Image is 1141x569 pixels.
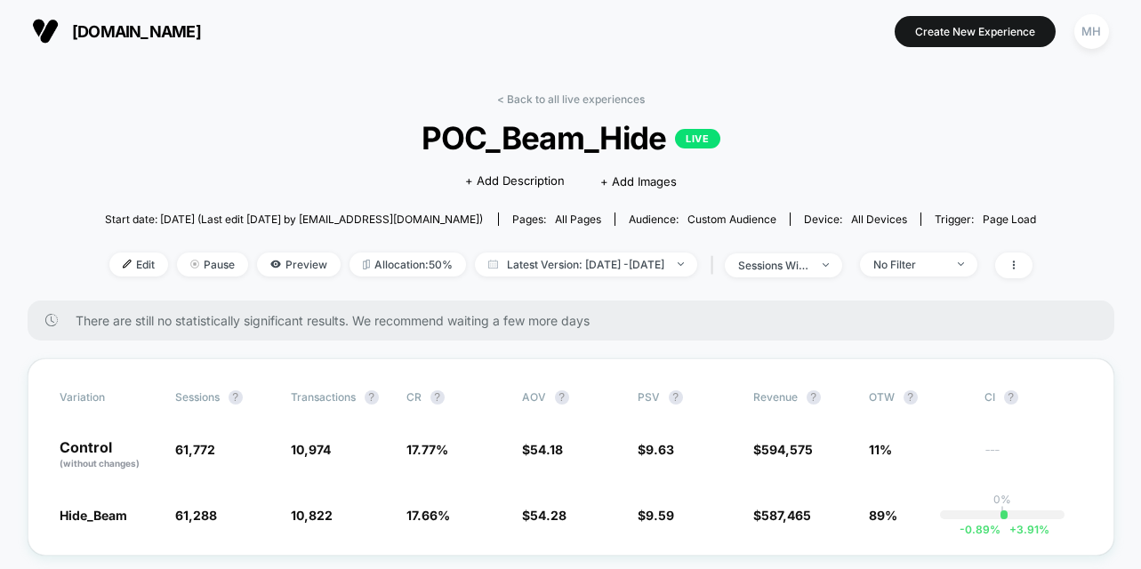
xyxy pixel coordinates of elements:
span: 11% [869,442,892,457]
p: | [1000,506,1004,519]
button: ? [365,390,379,405]
span: Sessions [175,390,220,404]
span: 3.91 % [1000,523,1049,536]
span: $ [522,508,566,523]
span: 17.66 % [406,508,450,523]
button: Create New Experience [895,16,1056,47]
span: PSV [638,390,660,404]
span: Custom Audience [687,212,776,226]
img: end [823,263,829,267]
div: MH [1074,14,1109,49]
span: --- [984,445,1082,470]
img: Visually logo [32,18,59,44]
span: -0.89 % [960,523,1000,536]
button: [DOMAIN_NAME] [27,17,206,45]
span: 587,465 [761,508,811,523]
button: ? [555,390,569,405]
span: $ [638,508,674,523]
span: + Add Images [600,174,677,188]
p: Control [60,440,157,470]
span: 594,575 [761,442,813,457]
a: < Back to all live experiences [497,92,645,106]
button: ? [1004,390,1018,405]
div: Pages: [512,212,601,226]
button: ? [229,390,243,405]
span: (without changes) [60,458,140,469]
span: OTW [869,390,967,405]
span: Transactions [291,390,356,404]
span: Pause [177,252,248,276]
img: rebalance [363,260,370,269]
span: $ [753,442,813,457]
span: AOV [522,390,546,404]
span: 54.18 [530,442,563,457]
span: POC_Beam_Hide [151,119,990,156]
span: 54.28 [530,508,566,523]
button: MH [1069,13,1114,50]
img: edit [123,260,132,268]
span: Page Load [983,212,1036,226]
span: There are still no statistically significant results. We recommend waiting a few more days [76,313,1079,328]
img: calendar [488,260,498,268]
img: end [678,262,684,266]
span: 61,288 [175,508,217,523]
button: ? [904,390,918,405]
button: ? [807,390,821,405]
span: Edit [109,252,168,276]
div: Audience: [629,212,776,226]
div: Trigger: [935,212,1036,226]
span: | [706,252,725,278]
span: 9.63 [646,442,674,457]
span: Preview [257,252,341,276]
span: + [1009,523,1016,536]
span: all devices [851,212,907,226]
img: end [190,260,199,268]
button: ? [430,390,445,405]
span: Allocation: 50% [350,252,466,276]
span: CR [406,390,422,404]
span: [DOMAIN_NAME] [72,22,201,41]
button: ? [669,390,683,405]
p: LIVE [675,129,719,148]
span: 61,772 [175,442,215,457]
span: Start date: [DATE] (Last edit [DATE] by [EMAIL_ADDRESS][DOMAIN_NAME]) [105,212,483,226]
span: 10,974 [291,442,331,457]
span: 10,822 [291,508,333,523]
span: Variation [60,390,157,405]
div: sessions with impression [738,259,809,272]
span: $ [522,442,563,457]
span: $ [638,442,674,457]
span: 89% [869,508,897,523]
img: end [958,262,964,266]
span: $ [753,508,811,523]
span: Latest Version: [DATE] - [DATE] [475,252,697,276]
span: Device: [790,212,920,226]
span: Hide_Beam [60,508,127,523]
div: No Filter [873,258,944,271]
span: + Add Description [465,172,565,190]
span: Revenue [753,390,798,404]
span: CI [984,390,1082,405]
span: 17.77 % [406,442,448,457]
span: 9.59 [646,508,674,523]
span: all pages [555,212,601,226]
p: 0% [993,493,1011,506]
